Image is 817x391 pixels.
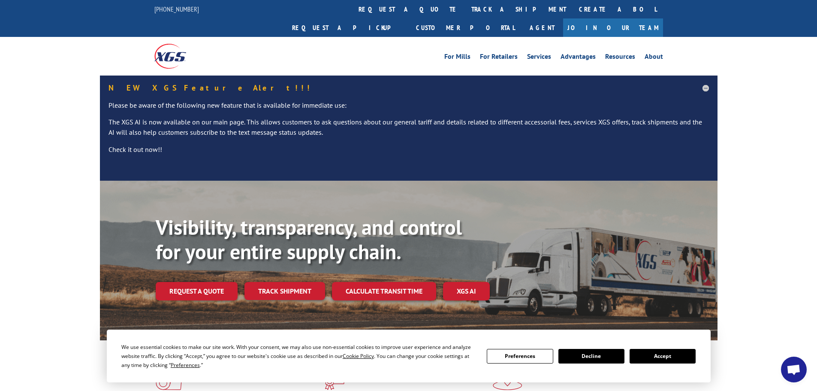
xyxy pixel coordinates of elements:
span: Preferences [171,361,200,369]
a: Join Our Team [563,18,663,37]
a: Customer Portal [410,18,521,37]
a: Request a quote [156,282,238,300]
a: For Mills [444,53,470,63]
a: Agent [521,18,563,37]
a: XGS AI [443,282,490,300]
p: Please be aware of the following new feature that is available for immediate use: [109,100,709,118]
a: Track shipment [244,282,325,300]
b: Visibility, transparency, and control for your entire supply chain. [156,214,462,265]
h5: NEW XGS Feature Alert!!! [109,84,709,92]
button: Decline [558,349,624,364]
a: Request a pickup [286,18,410,37]
div: We use essential cookies to make our site work. With your consent, we may also use non-essential ... [121,343,476,370]
a: Advantages [561,53,596,63]
span: Cookie Policy [343,352,374,360]
a: Open chat [781,357,807,382]
p: Check it out now!! [109,145,709,162]
a: Calculate transit time [332,282,436,300]
a: About [645,53,663,63]
div: Cookie Consent Prompt [107,330,711,382]
a: Resources [605,53,635,63]
a: [PHONE_NUMBER] [154,5,199,13]
a: Services [527,53,551,63]
a: For Retailers [480,53,518,63]
button: Accept [630,349,696,364]
p: The XGS AI is now available on our main page. This allows customers to ask questions about our ge... [109,117,709,145]
button: Preferences [487,349,553,364]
